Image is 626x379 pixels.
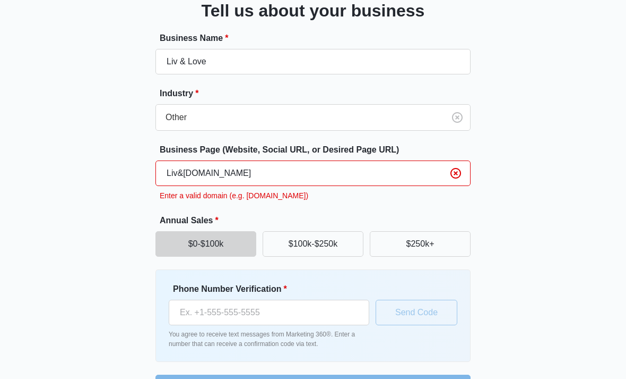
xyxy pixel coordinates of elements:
button: $100k-$250k [263,231,363,257]
label: Annual Sales [160,214,475,227]
button: $250k+ [370,231,471,257]
label: Business Page (Website, Social URL, or Desired Page URL) [160,144,475,156]
p: You agree to receive text messages from Marketing 360®. Enter a number that can receive a confirm... [169,330,369,349]
button: $0-$100k [155,231,256,257]
p: Enter a valid domain (e.g. [DOMAIN_NAME]) [160,190,471,201]
button: Clear [447,165,464,182]
label: Phone Number Verification [173,283,373,296]
input: e.g. Jane's Plumbing [155,49,471,74]
input: Ex. +1-555-555-5555 [169,300,369,325]
label: Business Name [160,32,475,45]
input: e.g. janesplumbing.com [155,161,471,186]
button: Clear [449,109,466,126]
label: Industry [160,87,475,100]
